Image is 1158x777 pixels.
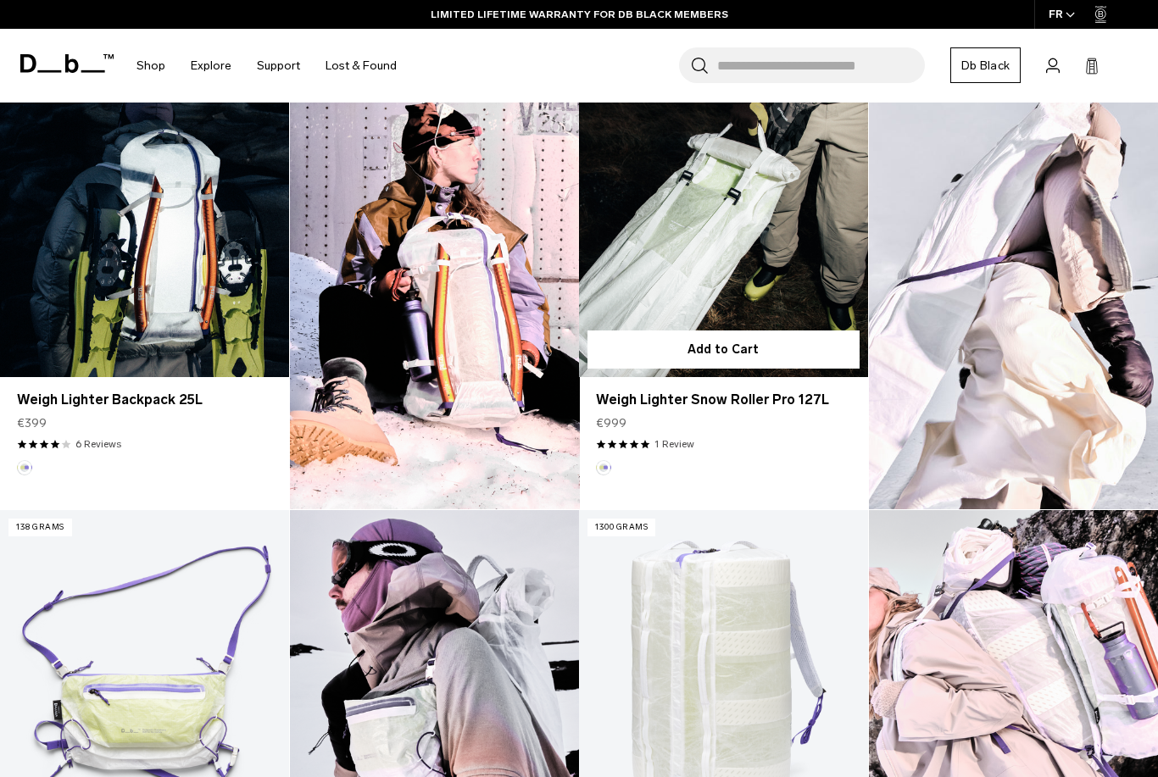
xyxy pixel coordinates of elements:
span: €999 [596,414,626,432]
button: Add to Cart [587,330,860,369]
nav: Main Navigation [124,29,409,103]
button: Aurora [596,460,611,475]
a: Shop [136,36,165,96]
p: 138 grams [8,519,72,536]
a: LIMITED LIFETIME WARRANTY FOR DB BLACK MEMBERS [431,7,728,22]
a: Support [257,36,300,96]
a: Explore [191,36,231,96]
img: Content block image [290,56,580,509]
a: Weigh Lighter Snow Roller Pro 127L [579,56,868,376]
a: Lost & Found [326,36,397,96]
button: Aurora [17,460,32,475]
a: 6 reviews [75,436,121,452]
a: Weigh Lighter Backpack 25L [17,390,272,410]
span: €399 [17,414,47,432]
a: Weigh Lighter Snow Roller Pro 127L [596,390,851,410]
p: 1300 grams [587,519,655,536]
a: 1 reviews [654,436,694,452]
a: Db Black [950,47,1021,83]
